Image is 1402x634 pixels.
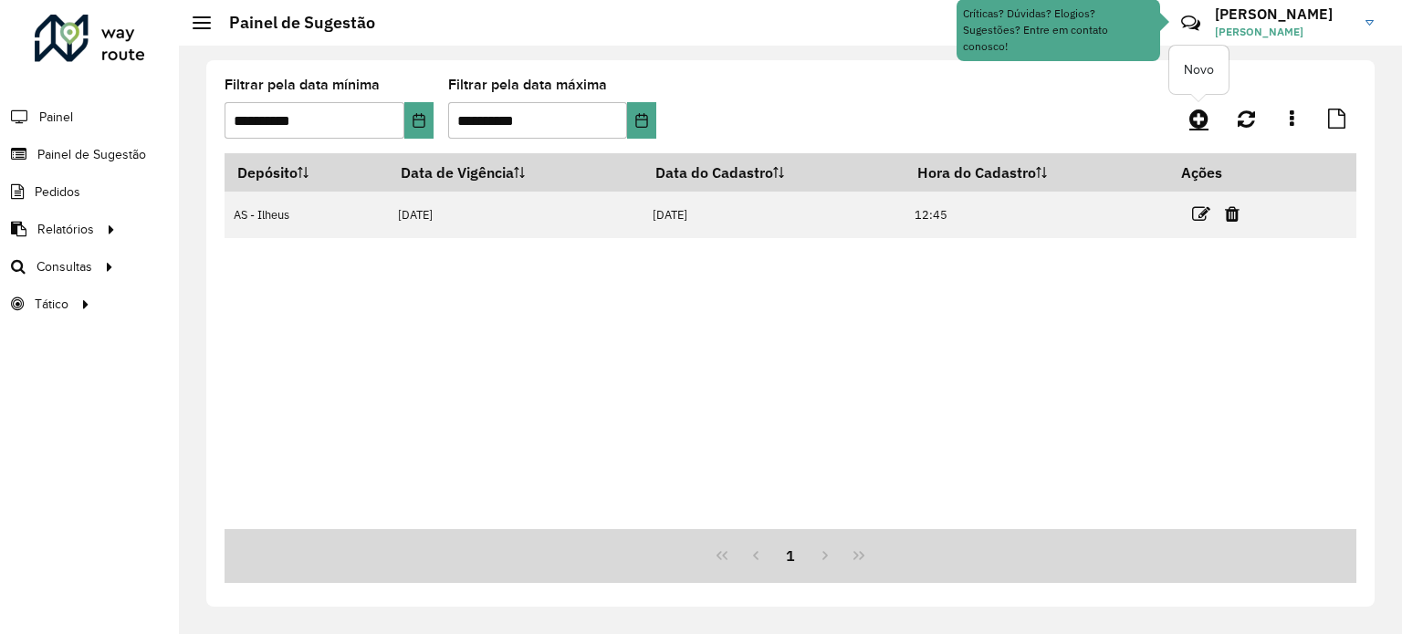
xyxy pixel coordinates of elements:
[1171,4,1210,43] a: Contato Rápido
[39,108,73,127] span: Painel
[643,192,905,238] td: [DATE]
[37,257,92,276] span: Consultas
[773,538,808,573] button: 1
[389,153,643,192] th: Data de Vigência
[389,192,643,238] td: [DATE]
[1215,5,1352,23] h3: [PERSON_NAME]
[225,192,389,238] td: AS - Ilheus
[211,13,375,33] h2: Painel de Sugestão
[905,153,1169,192] th: Hora do Cadastro
[905,192,1169,238] td: 12:45
[1225,202,1240,226] a: Excluir
[37,145,146,164] span: Painel de Sugestão
[37,220,94,239] span: Relatórios
[1192,202,1210,226] a: Editar
[225,153,389,192] th: Depósito
[225,74,380,96] label: Filtrar pela data mínima
[1169,46,1229,94] div: Novo
[1168,153,1278,192] th: Ações
[35,295,68,314] span: Tático
[404,102,434,139] button: Choose Date
[643,153,905,192] th: Data do Cadastro
[1215,24,1352,40] span: [PERSON_NAME]
[35,182,80,202] span: Pedidos
[627,102,656,139] button: Choose Date
[448,74,607,96] label: Filtrar pela data máxima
